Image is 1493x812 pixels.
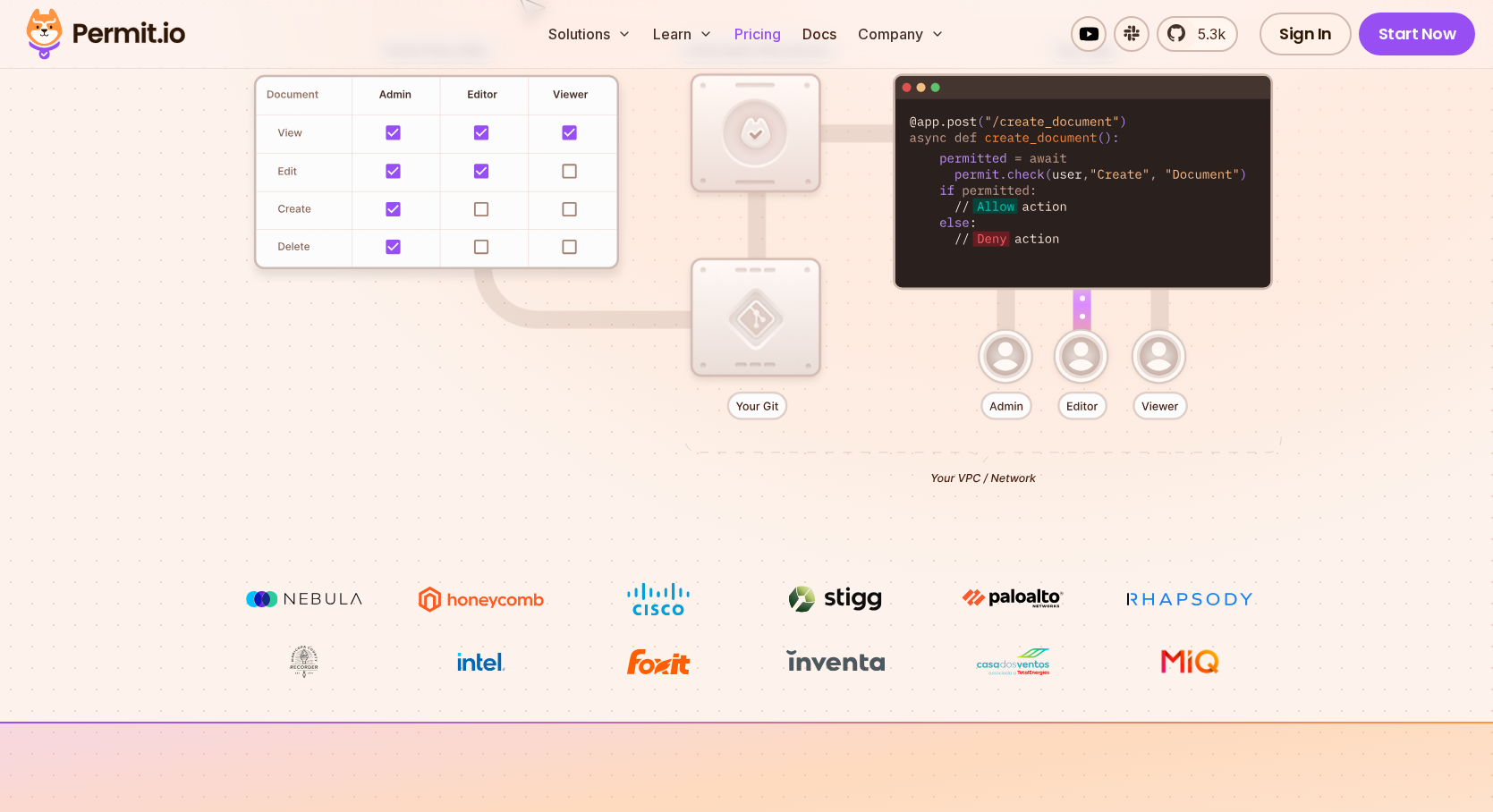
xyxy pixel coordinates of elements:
a: Start Now [1359,13,1476,55]
img: Casa dos Ventos [946,645,1080,679]
button: Learn [646,16,720,52]
button: Company [851,16,952,52]
img: Rhapsody Health [1123,582,1257,616]
img: paloalto [946,582,1080,614]
img: Honeycomb [414,582,548,616]
a: Docs [795,16,844,52]
img: Stigg [768,582,903,616]
button: Solutions [541,16,639,52]
img: Foxit [591,645,725,679]
img: Maricopa County Recorder\'s Office [237,645,371,679]
img: Intel [414,645,548,679]
a: 5.3k [1157,16,1238,52]
img: Nebula [237,582,371,616]
img: inventa [768,645,903,677]
span: 5.3k [1187,23,1226,45]
a: Sign In [1260,13,1352,55]
img: MIQ [1129,647,1250,677]
img: Permit logo [18,4,193,64]
img: Cisco [591,582,725,616]
a: Pricing [727,16,788,52]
